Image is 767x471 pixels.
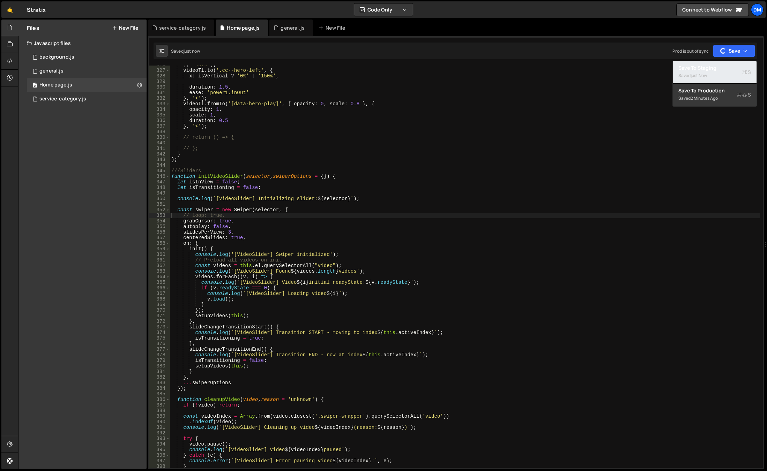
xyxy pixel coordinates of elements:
div: service-category.js [39,96,86,102]
div: 371 [149,313,170,319]
a: Dm [751,3,764,16]
div: 332 [149,96,170,101]
div: 345 [149,168,170,174]
div: 351 [149,202,170,207]
a: 🤙 [1,1,18,18]
div: 348 [149,185,170,190]
div: 356 [149,229,170,235]
div: just now [184,48,200,54]
div: 398 [149,464,170,469]
div: service-category.js [159,24,206,31]
div: 342 [149,151,170,157]
div: 380 [149,363,170,369]
div: 16575/46945.js [27,92,147,106]
div: Home page.js [227,24,260,31]
div: 337 [149,123,170,129]
div: general.js [39,68,64,74]
div: just now [691,73,707,78]
div: 16575/45802.js [27,64,147,78]
div: 331 [149,90,170,96]
div: 376 [149,341,170,347]
div: 360 [149,252,170,257]
div: 391 [149,425,170,430]
div: Home page.js [39,82,72,88]
div: 373 [149,324,170,330]
div: general.js [281,24,305,31]
div: 389 [149,413,170,419]
div: Saved [678,94,751,102]
div: 397 [149,458,170,464]
div: 394 [149,441,170,447]
div: 382 [149,374,170,380]
div: 361 [149,257,170,263]
div: 375 [149,335,170,341]
div: 377 [149,347,170,352]
div: 392 [149,430,170,436]
div: 372 [149,319,170,324]
div: 387 [149,402,170,408]
div: 378 [149,352,170,358]
div: 347 [149,179,170,185]
div: 330 [149,84,170,90]
div: 368 [149,296,170,302]
div: Code Only [672,61,757,107]
div: 344 [149,162,170,168]
div: 354 [149,218,170,224]
div: 366 [149,285,170,291]
div: 365 [149,280,170,285]
div: 355 [149,224,170,229]
h2: Files [27,24,39,32]
div: 352 [149,207,170,213]
div: 343 [149,157,170,162]
div: 335 [149,112,170,118]
div: 383 [149,380,170,386]
div: 367 [149,291,170,296]
div: 381 [149,369,170,374]
div: 350 [149,196,170,202]
div: 340 [149,140,170,146]
div: 370 [149,307,170,313]
button: Save to ProductionS Saved2 minutes ago [673,84,757,106]
div: 2 minutes ago [691,95,718,101]
div: 334 [149,107,170,112]
div: 396 [149,453,170,458]
div: 329 [149,79,170,84]
div: 16575/45066.js [27,50,147,64]
div: 393 [149,436,170,441]
div: Prod is out of sync [672,48,709,54]
button: Save [713,45,755,57]
div: 357 [149,235,170,241]
div: Saved [171,48,200,54]
div: 386 [149,397,170,402]
div: 333 [149,101,170,107]
div: 328 [149,73,170,79]
div: 359 [149,246,170,252]
div: 339 [149,135,170,140]
div: background.js [39,54,74,60]
button: New File [112,25,138,31]
div: 388 [149,408,170,413]
div: 379 [149,358,170,363]
: 16575/45977.js [27,78,147,92]
div: 364 [149,274,170,280]
div: New File [319,24,348,31]
div: Save to Staging [678,64,751,71]
div: 384 [149,386,170,391]
div: 385 [149,391,170,397]
span: 0 [33,83,37,89]
div: 358 [149,241,170,246]
div: 346 [149,174,170,179]
div: Javascript files [18,36,147,50]
div: 338 [149,129,170,135]
div: 374 [149,330,170,335]
button: Save to StagingS Savedjust now [673,61,757,84]
div: Save to Production [678,87,751,94]
div: Stratix [27,6,46,14]
span: S [742,69,751,76]
div: 362 [149,263,170,268]
div: 395 [149,447,170,453]
div: 341 [149,146,170,151]
div: 327 [149,68,170,73]
button: Code Only [354,3,413,16]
